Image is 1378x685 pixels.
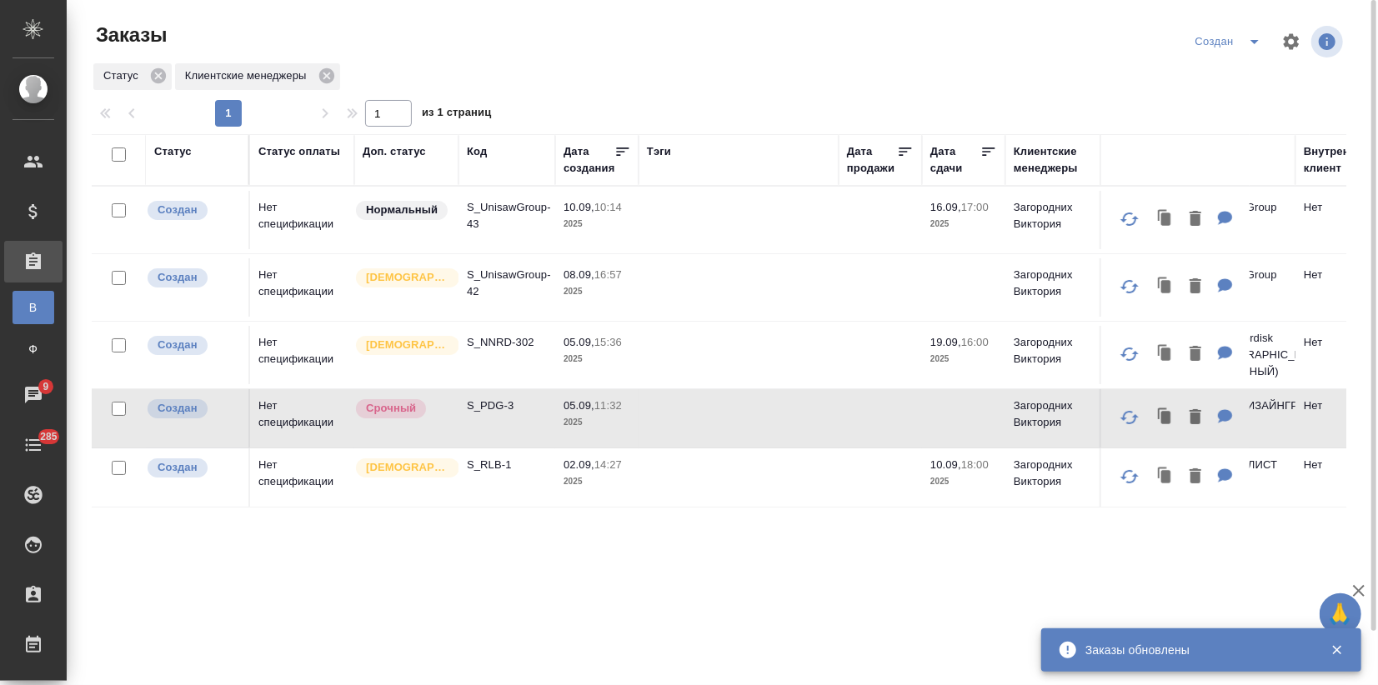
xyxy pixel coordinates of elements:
p: 2025 [564,216,630,232]
p: S_UnisawGroup-42 [467,267,547,300]
button: Для КМ: 08.09.: запросила информацию об актуальности запроса у Бэллы. Она ведёт заказ. От Бэллы: ... [1210,460,1241,494]
div: Статус [154,143,192,160]
div: Выставляется автоматически, если на указанный объем услуг необходимо больше времени в стандартном... [354,397,450,420]
p: Клиентские менеджеры [185,67,313,84]
a: 9 [4,374,63,416]
p: 2025 [930,351,997,367]
div: Статус по умолчанию для стандартных заказов [354,199,450,222]
p: 2025 [930,473,997,490]
span: Заказы [92,22,167,48]
button: Удалить [1181,270,1210,304]
a: Ф [13,332,54,366]
button: Обновить [1110,199,1150,239]
p: 08.09, [564,268,594,281]
p: [DEMOGRAPHIC_DATA] [366,269,449,286]
p: Нормальный [366,202,438,218]
div: Доп. статус [363,143,426,160]
p: Создан [158,337,198,353]
p: S_PDG-3 [467,397,547,414]
button: Клонировать [1150,401,1181,435]
button: Обновить [1110,397,1150,437]
td: Загородних Виктория [1005,389,1102,447]
button: Клонировать [1150,202,1181,237]
p: 16.09, [930,201,961,213]
span: Ф [21,341,46,357]
div: Дата продажи [847,143,897,177]
p: 18:00 [961,458,989,471]
button: 🙏 [1320,593,1361,635]
div: Тэги [647,143,671,160]
p: Нет [1304,199,1370,216]
p: S_NNRD-302 [467,334,547,351]
div: split button [1191,28,1271,55]
button: Обновить [1110,334,1150,374]
p: 19.09, [930,336,961,348]
p: Создан [158,459,198,476]
span: Посмотреть информацию [1311,26,1346,57]
td: Нет спецификации [250,191,354,249]
td: Загородних Виктория [1005,191,1102,249]
button: Обновить [1110,267,1150,307]
p: Создан [158,269,198,286]
p: Нет [1304,267,1370,283]
div: Выставляется автоматически для первых 3 заказов нового контактного лица. Особое внимание [354,334,450,357]
div: Дата сдачи [930,143,980,177]
span: 9 [33,378,58,395]
td: Загородних Виктория [1005,448,1102,507]
p: 17:00 [961,201,989,213]
button: Клонировать [1150,337,1181,372]
div: Внутренний клиент [1304,143,1370,177]
td: Загородних Виктория [1005,326,1102,384]
p: Нет [1304,397,1370,414]
td: Загородних Виктория [1005,258,1102,317]
div: Клиентские менеджеры [1014,143,1094,177]
div: Статус [93,63,172,90]
td: Нет спецификации [250,326,354,384]
button: Удалить [1181,401,1210,435]
p: Нет [1304,334,1370,351]
p: 10.09, [564,201,594,213]
button: Для КМ: 08.09.: направила клиенту NDA. Ждём согласования и тексты на перевод. 09.09.: отправила с... [1210,401,1241,435]
p: 10:14 [594,201,622,213]
button: Обновить [1110,457,1150,497]
p: Создан [158,202,198,218]
p: Срочный [366,400,416,417]
p: 10.09, [930,458,961,471]
button: Клонировать [1150,270,1181,304]
button: Удалить [1181,337,1210,372]
button: Удалить [1181,202,1210,237]
p: [DEMOGRAPHIC_DATA] [366,337,449,353]
span: из 1 страниц [422,102,492,127]
p: Novo Nordisk ([GEOGRAPHIC_DATA] - АКТИВНЫЙ) [1207,330,1287,380]
span: В [21,299,46,316]
p: 2025 [564,283,630,300]
button: Закрыть [1320,642,1354,657]
p: S_UnisawGroup-43 [467,199,547,232]
span: 285 [30,428,68,445]
p: 2025 [930,216,997,232]
div: Выставляется автоматически для первых 3 заказов нового контактного лица. Особое внимание [354,267,450,289]
div: Статус оплаты [258,143,340,160]
p: 2025 [564,414,630,431]
p: Нет [1304,457,1370,473]
a: В [13,291,54,324]
div: Клиентские менеджеры [175,63,340,90]
p: [DEMOGRAPHIC_DATA] [366,459,449,476]
p: Создан [158,400,198,417]
p: 14:27 [594,458,622,471]
button: Для КМ: 08.09.: написала КЛ 10.09.: написала КЛ в whatsup, ответила, что пока согласовывают внутри. [1210,337,1241,372]
a: 285 [4,424,63,466]
span: 🙏 [1326,597,1355,632]
button: Для КМ: 10.09.: тут клиент по факту отменил. Но мы с Пашей решили побороться. Он свяжется с КЛ. [1210,270,1241,304]
p: 16:57 [594,268,622,281]
span: Настроить таблицу [1271,22,1311,62]
div: Код [467,143,487,160]
p: Статус [103,67,144,84]
div: Заказы обновлены [1085,642,1305,658]
button: Удалить [1181,460,1210,494]
td: Нет спецификации [250,258,354,317]
td: Нет спецификации [250,389,354,447]
p: 02.09, [564,458,594,471]
div: Выставляется автоматически при создании заказа [146,199,240,222]
p: 15:36 [594,336,622,348]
